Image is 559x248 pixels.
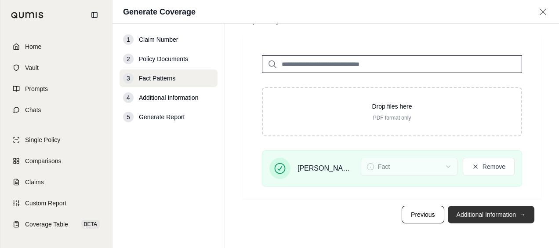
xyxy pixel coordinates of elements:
span: Additional Information [139,93,198,102]
span: Claim Number [139,35,178,44]
a: Prompts [6,79,107,98]
span: → [519,210,526,219]
button: Collapse sidebar [87,8,102,22]
a: Vault [6,58,107,77]
span: Custom Report [25,199,66,208]
button: Additional Information→ [448,206,534,223]
div: 3 [123,73,134,84]
p: PDF format only [277,114,507,121]
span: Comparisons [25,157,61,165]
div: 5 [123,112,134,122]
span: Fact Patterns [139,74,175,83]
a: Claims [6,172,107,192]
div: 2 [123,54,134,64]
span: Policy Documents [139,55,188,63]
span: Single Policy [25,135,60,144]
button: Remove [463,158,515,175]
a: Home [6,37,107,56]
a: Single Policy [6,130,107,150]
a: Comparisons [6,151,107,171]
span: Vault [25,63,39,72]
span: [PERSON_NAME] Trucking - [GEOGRAPHIC_DATA]pdf [298,163,354,174]
a: Chats [6,100,107,120]
span: Coverage Table [25,220,68,229]
a: Coverage TableBETA [6,215,107,234]
div: 1 [123,34,134,45]
span: Home [25,42,41,51]
p: Drop files here [277,102,507,111]
button: Previous [402,206,444,223]
h1: Generate Coverage [123,6,196,18]
div: 4 [123,92,134,103]
span: Chats [25,106,41,114]
span: Prompts [25,84,48,93]
span: BETA [81,220,100,229]
span: Claims [25,178,44,186]
span: Generate Report [139,113,185,121]
a: Custom Report [6,193,107,213]
img: Qumis Logo [11,12,44,18]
